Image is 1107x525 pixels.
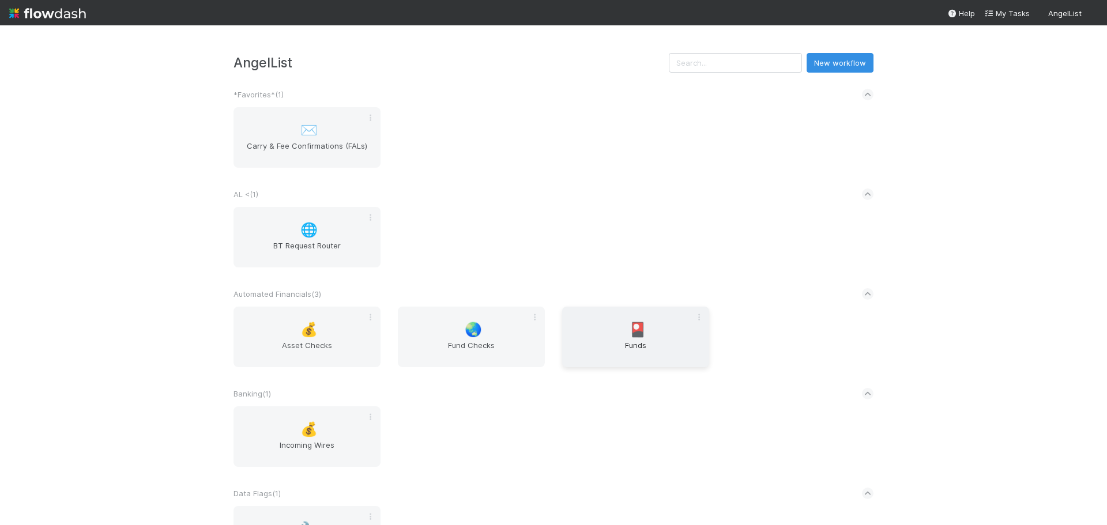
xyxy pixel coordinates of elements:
span: AL < ( 1 ) [234,190,258,199]
a: 🌐BT Request Router [234,207,381,267]
span: 🌐 [300,222,318,237]
span: 🌏 [465,322,482,337]
span: Asset Checks [238,339,376,362]
span: Banking ( 1 ) [234,389,271,398]
a: My Tasks [984,7,1030,19]
span: Automated Financials ( 3 ) [234,289,321,299]
h3: AngelList [234,55,669,70]
span: Funds [567,339,705,362]
a: 🌏Fund Checks [398,307,545,367]
img: logo-inverted-e16ddd16eac7371096b0.svg [9,3,86,23]
span: 🎴 [629,322,646,337]
button: New workflow [807,53,873,73]
a: 🎴Funds [562,307,709,367]
span: Incoming Wires [238,439,376,462]
span: AngelList [1048,9,1082,18]
span: ✉️ [300,123,318,138]
span: Fund Checks [402,339,540,362]
a: 💰Asset Checks [234,307,381,367]
span: 💰 [300,422,318,437]
span: 💰 [300,322,318,337]
span: My Tasks [984,9,1030,18]
span: Data Flags ( 1 ) [234,489,281,498]
div: Help [947,7,975,19]
a: 💰Incoming Wires [234,406,381,467]
a: ✉️Carry & Fee Confirmations (FALs) [234,107,381,168]
span: BT Request Router [238,240,376,263]
input: Search... [669,53,802,73]
span: Carry & Fee Confirmations (FALs) [238,140,376,163]
img: avatar_574f8970-b283-40ff-a3d7-26909d9947cc.png [1086,8,1098,20]
span: *Favorites* ( 1 ) [234,90,284,99]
